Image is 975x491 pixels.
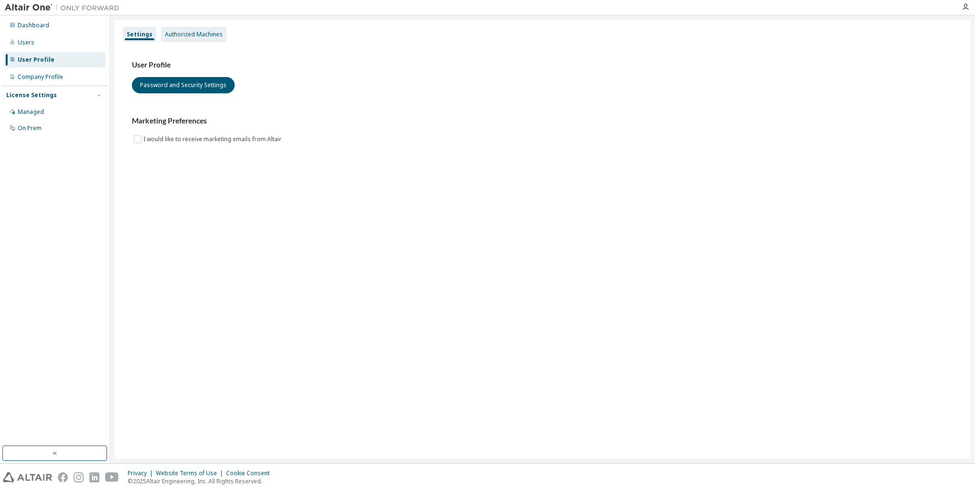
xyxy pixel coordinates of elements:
[128,469,156,477] div: Privacy
[132,116,953,126] h3: Marketing Preferences
[58,472,68,482] img: facebook.svg
[6,91,57,99] div: License Settings
[132,60,953,70] h3: User Profile
[165,31,223,38] div: Authorized Machines
[18,108,44,116] div: Managed
[226,469,275,477] div: Cookie Consent
[18,73,63,81] div: Company Profile
[18,22,49,29] div: Dashboard
[18,56,54,64] div: User Profile
[5,3,124,12] img: Altair One
[128,477,275,485] p: © 2025 Altair Engineering, Inc. All Rights Reserved.
[89,472,99,482] img: linkedin.svg
[156,469,226,477] div: Website Terms of Use
[105,472,119,482] img: youtube.svg
[74,472,84,482] img: instagram.svg
[18,124,42,132] div: On Prem
[18,39,34,46] div: Users
[3,472,52,482] img: altair_logo.svg
[132,77,235,93] button: Password and Security Settings
[127,31,152,38] div: Settings
[143,134,283,145] label: I would like to receive marketing emails from Altair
